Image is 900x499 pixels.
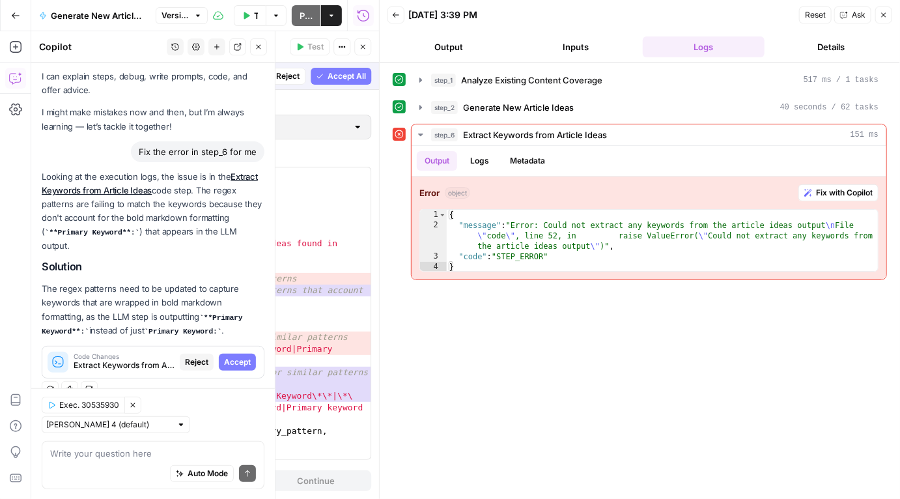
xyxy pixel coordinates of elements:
input: Claude Sonnet 4 (default) [46,418,171,431]
button: 517 ms / 1 tasks [412,70,886,91]
span: Ask [852,9,865,21]
span: Extract Keywords from Article Ideas (step_6) [74,360,175,371]
span: Reset [805,9,826,21]
button: Accept All [311,68,371,85]
span: Accept All [328,70,366,82]
button: 151 ms [412,124,886,145]
span: Generate New Article Ideas [463,101,574,114]
button: Output [387,36,510,57]
button: 40 seconds / 62 tasks [412,97,886,118]
span: Continue [297,474,335,487]
span: Accept [224,356,251,368]
span: step_6 [431,128,458,141]
button: Reset [799,7,832,23]
span: Reject [185,356,208,368]
span: Code Changes [74,353,175,360]
span: object [445,187,470,199]
div: Copilot [39,40,163,53]
button: Test Data [234,5,266,26]
p: The regex patterns need to be updated to capture keywords that are wrapped in bold markdown forma... [42,282,264,337]
span: Version 11 [162,10,190,21]
span: 517 ms / 1 tasks [804,74,879,86]
button: Inputs [515,36,638,57]
button: Publish [292,5,320,26]
button: Metadata [502,151,553,171]
div: 4 [420,262,447,272]
span: Publish [300,9,313,22]
p: I can explain steps, debug, write prompts, code, and offer advice. [42,70,264,97]
div: 3 [420,251,447,262]
strong: Error [419,186,440,199]
button: Fix with Copilot [798,184,879,201]
span: Auto Mode [188,467,228,479]
h2: Solution [42,261,264,273]
span: 40 seconds / 62 tasks [780,102,879,113]
button: Reject [180,354,214,371]
span: Exec. 30535930 [59,399,119,410]
a: Extract Keywords from Article Ideas [42,171,258,195]
span: Test Data [254,9,258,22]
button: Auto Mode [170,464,234,481]
span: Toggle code folding, rows 1 through 4 [439,210,446,220]
button: Test [290,38,330,55]
div: 2 [420,220,447,251]
button: Reject [259,68,305,85]
span: step_1 [431,74,456,87]
span: 151 ms [851,129,879,141]
button: Details [770,36,892,57]
span: Extract Keywords from Article Ideas [463,128,607,141]
p: Looking at the execution logs, the issue is in the code step. The regex patterns are failing to m... [42,170,264,253]
p: I might make mistakes now and then, but I’m always learning — let’s tackle it together! [42,106,264,133]
span: Reject [276,70,300,82]
span: Fix with Copilot [816,187,873,199]
button: Continue [263,470,369,491]
code: **Primary Keyword**: [45,229,139,236]
button: Logs [643,36,765,57]
button: Generate New Article Ideas [31,5,153,26]
span: Analyze Existing Content Coverage [461,74,602,87]
span: Generate New Article Ideas [51,9,145,22]
button: Output [417,151,457,171]
code: Primary Keyword: [145,328,222,335]
div: Extract Keywords from Article Ideas [63,40,286,53]
div: 1 [420,210,447,220]
button: Ask [834,7,871,23]
button: Version 11 [156,7,208,24]
div: Fix the error in step_6 for me [131,141,264,162]
button: Accept [219,354,256,371]
div: 151 ms [412,146,886,279]
span: Test [307,41,324,53]
button: Exec. 30535930 [42,396,124,413]
button: Logs [462,151,497,171]
span: step_2 [431,101,458,114]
